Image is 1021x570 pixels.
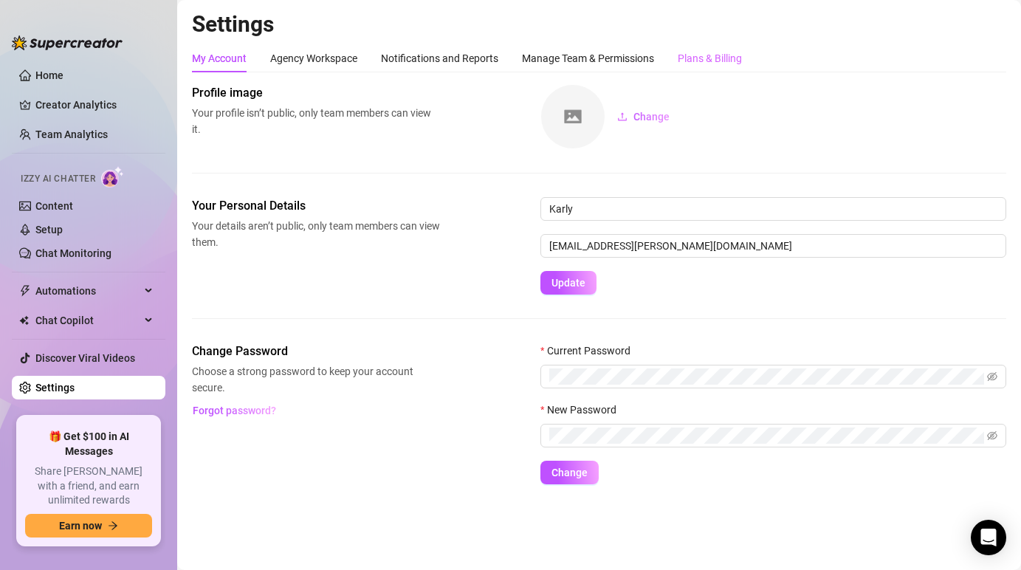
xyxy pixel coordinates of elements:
[551,467,588,478] span: Change
[35,382,75,394] a: Settings
[59,520,102,532] span: Earn now
[633,111,670,123] span: Change
[605,105,681,128] button: Change
[19,285,31,297] span: thunderbolt
[35,247,111,259] a: Chat Monitoring
[108,521,118,531] span: arrow-right
[551,277,585,289] span: Update
[540,402,626,418] label: New Password
[35,309,140,332] span: Chat Copilot
[35,352,135,364] a: Discover Viral Videos
[192,218,440,250] span: Your details aren’t public, only team members can view them.
[35,128,108,140] a: Team Analytics
[270,50,357,66] div: Agency Workspace
[25,514,152,538] button: Earn nowarrow-right
[971,520,1006,555] div: Open Intercom Messenger
[549,368,984,385] input: Current Password
[35,200,73,212] a: Content
[987,430,997,441] span: eye-invisible
[12,35,123,50] img: logo-BBDzfeDw.svg
[35,69,63,81] a: Home
[540,197,1006,221] input: Enter name
[35,93,154,117] a: Creator Analytics
[381,50,498,66] div: Notifications and Reports
[192,10,1006,38] h2: Settings
[522,50,654,66] div: Manage Team & Permissions
[540,461,599,484] button: Change
[101,166,124,188] img: AI Chatter
[192,105,440,137] span: Your profile isn’t public, only team members can view it.
[540,343,640,359] label: Current Password
[19,315,29,326] img: Chat Copilot
[617,111,628,122] span: upload
[35,224,63,236] a: Setup
[192,197,440,215] span: Your Personal Details
[35,279,140,303] span: Automations
[678,50,742,66] div: Plans & Billing
[192,343,440,360] span: Change Password
[540,234,1006,258] input: Enter new email
[549,427,984,444] input: New Password
[540,271,597,295] button: Update
[192,399,276,422] button: Forgot password?
[25,430,152,459] span: 🎁 Get $100 in AI Messages
[987,371,997,382] span: eye-invisible
[21,172,95,186] span: Izzy AI Chatter
[25,464,152,508] span: Share [PERSON_NAME] with a friend, and earn unlimited rewards
[541,85,605,148] img: square-placeholder.png
[192,84,440,102] span: Profile image
[192,50,247,66] div: My Account
[193,405,276,416] span: Forgot password?
[192,363,440,396] span: Choose a strong password to keep your account secure.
